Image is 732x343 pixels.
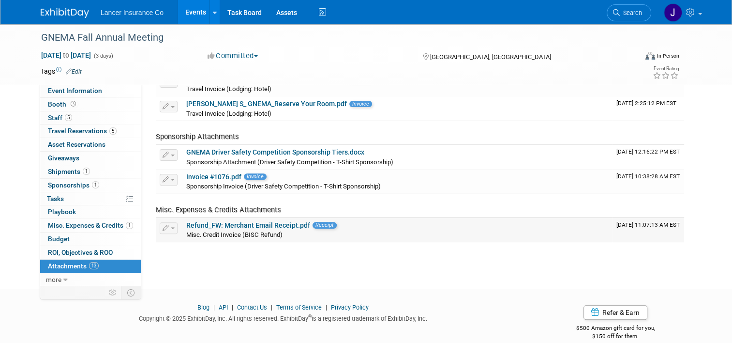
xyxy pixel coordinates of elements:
img: ExhibitDay [41,8,89,18]
span: Sponsorship Attachment (Driver Safety Competition - T-Shirt Sponsorship) [186,158,393,166]
div: Event Rating [653,66,679,71]
span: Upload Timestamp [616,173,680,180]
a: Booth [40,98,141,111]
span: Misc. Credit Invoice (BISC Refund) [186,231,283,238]
span: | [269,304,275,311]
a: Staff5 [40,111,141,125]
span: 1 [92,181,99,188]
a: Privacy Policy [331,304,369,311]
span: Invoice [244,173,267,180]
span: Misc. Expenses & Credits Attachments [156,205,281,214]
span: | [211,304,217,311]
td: Tags [41,66,82,76]
span: Staff [48,114,72,122]
div: In-Person [657,52,679,60]
span: Budget [48,235,70,243]
span: ROI, Objectives & ROO [48,249,113,256]
a: Budget [40,233,141,246]
a: Attachments13 [40,260,141,273]
a: Sponsorships1 [40,179,141,192]
a: Edit [66,68,82,75]
span: Sponsorships [48,181,99,189]
span: Giveaways [48,154,79,162]
span: | [323,304,329,311]
span: Upload Timestamp [616,221,680,228]
span: [DATE] [DATE] [41,51,91,60]
div: GNEMA Fall Annual Meeting [38,29,625,47]
a: Refer & Earn [583,305,647,320]
div: $500 Amazon gift card for you, [539,318,691,340]
span: 13 [89,262,99,269]
sup: ® [308,314,312,319]
td: Personalize Event Tab Strip [105,286,121,299]
a: more [40,273,141,286]
img: Format-Inperson.png [645,52,655,60]
div: Event Format [585,50,679,65]
span: Shipments [48,168,90,175]
td: Upload Timestamp [612,96,684,121]
a: API [219,304,228,311]
a: Terms of Service [276,304,322,311]
a: Asset Reservations [40,138,141,151]
span: Booth [48,100,78,108]
td: Upload Timestamp [612,218,684,242]
a: Invoice #1076.pdf [186,173,241,181]
span: Playbook [48,208,76,216]
span: Misc. Expenses & Credits [48,221,133,229]
div: $150 off for them. [539,332,691,341]
span: 1 [83,168,90,175]
a: Refund_FW: Merchant Email Receipt.pdf [186,221,310,229]
span: 5 [65,114,72,121]
span: Travel Reservations [48,127,117,135]
span: to [61,51,71,59]
button: Committed [204,51,262,61]
span: Attachments [48,262,99,270]
span: Invoice [349,101,372,107]
a: Search [607,4,651,21]
span: Tasks [47,195,64,203]
span: (3 days) [93,53,113,59]
span: Upload Timestamp [616,100,676,107]
a: ROI, Objectives & ROO [40,246,141,259]
img: Jimmy Navarro [664,3,682,22]
td: Upload Timestamp [612,170,684,194]
span: 5 [109,127,117,135]
a: Contact Us [237,304,267,311]
span: Travel Invoice (Lodging: Hotel) [186,85,271,93]
a: Playbook [40,205,141,218]
span: Sponsorship Attachments [156,132,239,141]
div: Copyright © 2025 ExhibitDay, Inc. All rights reserved. ExhibitDay is a registered trademark of Ex... [41,312,525,323]
span: Asset Reservations [48,140,105,148]
a: GNEMA Driver Safety Competition Sponsorship Tiers.docx [186,148,364,156]
span: Search [620,9,642,16]
span: Booth not reserved yet [69,100,78,108]
a: Shipments1 [40,165,141,178]
td: Upload Timestamp [612,145,684,169]
span: | [229,304,236,311]
span: Travel Invoice (Lodging: Hotel) [186,110,271,117]
span: Lancer Insurance Co [101,9,164,16]
span: Sponsorship Invoice (Driver Safety Competition - T-Shirt Sponsorship) [186,183,381,190]
a: Tasks [40,192,141,205]
span: Event Information [48,87,102,94]
span: Receipt [313,222,337,228]
span: more [46,276,61,283]
span: [GEOGRAPHIC_DATA], [GEOGRAPHIC_DATA] [430,53,551,61]
a: Misc. Expenses & Credits1 [40,219,141,232]
td: Toggle Event Tabs [121,286,141,299]
span: Upload Timestamp [616,148,680,155]
a: Travel Reservations5 [40,125,141,138]
a: [PERSON_NAME] S_ GNEMA_Reserve Your Room.pdf [186,100,347,108]
span: 1 [126,222,133,229]
a: Giveaways [40,152,141,165]
a: Event Information [40,84,141,97]
a: Blog [197,304,209,311]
